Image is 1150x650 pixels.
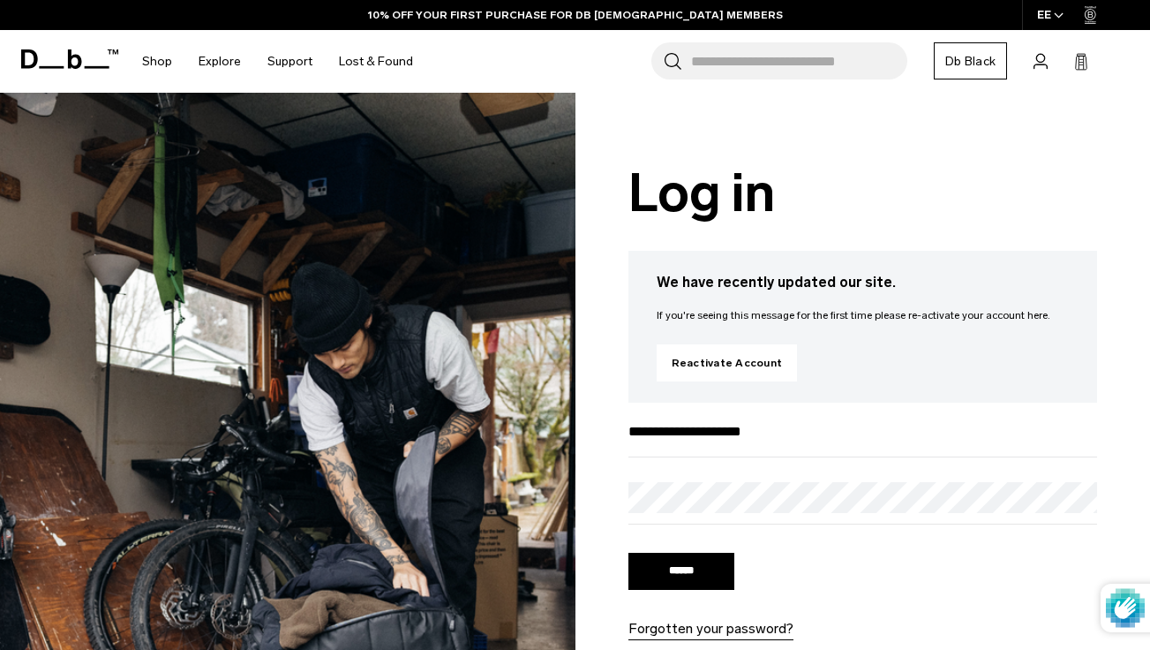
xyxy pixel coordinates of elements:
[368,7,783,23] a: 10% OFF YOUR FIRST PURCHASE FOR DB [DEMOGRAPHIC_DATA] MEMBERS
[628,618,793,639] a: Forgotten your password?
[657,344,798,382] a: Reactivate Account
[628,163,1098,223] h1: Log in
[657,272,1070,293] h3: We have recently updated our site.
[339,30,413,93] a: Lost & Found
[142,30,172,93] a: Shop
[1106,584,1145,632] img: Protected by hCaptcha
[657,307,1070,323] p: If you're seeing this message for the first time please re-activate your account here.
[934,42,1007,79] a: Db Black
[267,30,312,93] a: Support
[129,30,426,93] nav: Main Navigation
[199,30,241,93] a: Explore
